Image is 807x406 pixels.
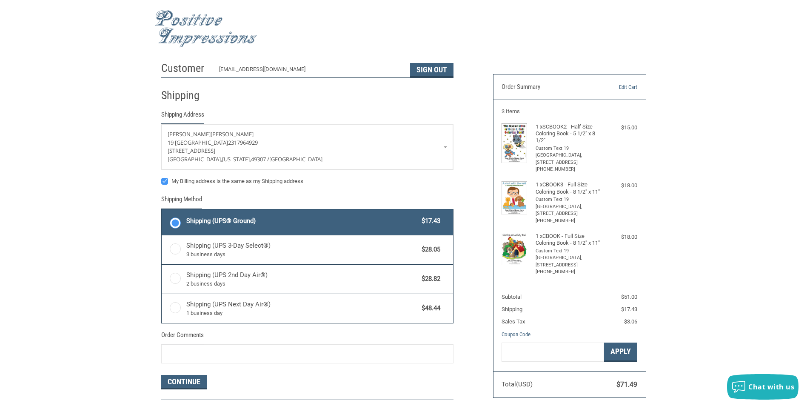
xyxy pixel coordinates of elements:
span: Shipping [502,306,522,312]
span: $71.49 [616,380,637,389]
label: My Billing address is the same as my Shipping address [161,178,453,185]
span: $17.43 [418,216,441,226]
button: Apply [604,343,637,362]
button: Chat with us [727,374,798,400]
span: Sales Tax [502,318,525,325]
span: [PERSON_NAME] [211,130,254,138]
input: Gift Certificate or Coupon Code [502,343,604,362]
div: $15.00 [603,123,637,132]
span: $48.44 [418,303,441,313]
span: Total (USD) [502,380,533,388]
span: Chat with us [748,382,794,392]
span: 2 business days [186,280,418,288]
h4: 1 x CBOOK3 - Full Size Coloring Book - 8 1/2" x 11" [536,181,602,195]
span: 49307 / [251,155,269,163]
div: [EMAIL_ADDRESS][DOMAIN_NAME] [219,65,402,77]
span: [GEOGRAPHIC_DATA] [269,155,322,163]
span: [US_STATE], [222,155,251,163]
span: 3 business days [186,250,418,259]
h4: 1 x SCBOOK2 - Half Size Coloring Book - 5 1/2" x 8 1/2" [536,123,602,144]
button: Continue [161,375,207,389]
h2: Shipping [161,89,211,103]
span: Shipping (UPS® Ground) [186,216,418,226]
span: $17.43 [621,306,637,312]
span: [GEOGRAPHIC_DATA], [168,155,222,163]
div: $18.00 [603,233,637,241]
span: 2317964929 [228,139,258,146]
span: Shipping (UPS 3-Day Select®) [186,241,418,259]
span: 1 business day [186,309,418,317]
a: Enter or select a different address [162,124,453,169]
h2: Customer [161,61,211,75]
li: Custom Text 19 [GEOGRAPHIC_DATA], [STREET_ADDRESS] [PHONE_NUMBER] [536,145,602,173]
button: Sign Out [410,63,453,77]
div: $18.00 [603,181,637,190]
legend: Shipping Method [161,194,202,209]
img: Positive Impressions [155,10,257,48]
span: Shipping (UPS 2nd Day Air®) [186,270,418,288]
legend: Order Comments [161,330,204,344]
h4: 1 x CBOOK - Full Size Coloring Book - 8 1/2" x 11" [536,233,602,247]
span: $51.00 [621,294,637,300]
li: Custom Text 19 [GEOGRAPHIC_DATA], [STREET_ADDRESS] [PHONE_NUMBER] [536,196,602,224]
span: $3.06 [624,318,637,325]
span: [PERSON_NAME] [168,130,211,138]
span: 19 [GEOGRAPHIC_DATA] [168,139,228,146]
legend: Shipping Address [161,110,204,124]
span: Shipping (UPS Next Day Air®) [186,300,418,317]
a: Edit Cart [594,83,637,91]
li: Custom Text 19 [GEOGRAPHIC_DATA], [STREET_ADDRESS] [PHONE_NUMBER] [536,248,602,276]
h3: 3 Items [502,108,637,115]
span: $28.82 [418,274,441,284]
span: Subtotal [502,294,522,300]
span: [STREET_ADDRESS] [168,147,215,154]
a: Coupon Code [502,331,530,337]
span: $28.05 [418,245,441,254]
h3: Order Summary [502,83,594,91]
